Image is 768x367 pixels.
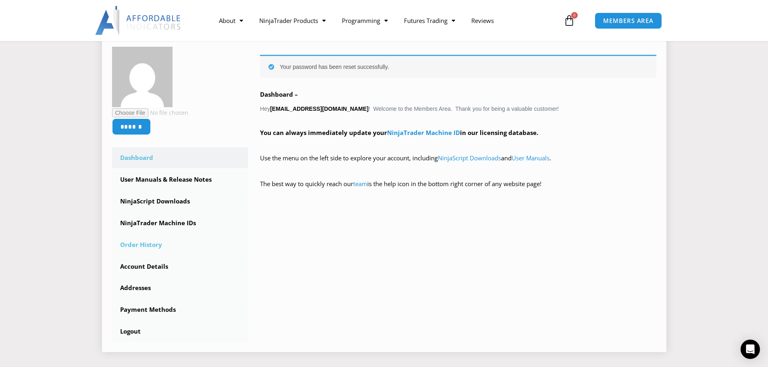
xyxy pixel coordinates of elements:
[251,11,334,30] a: NinjaTrader Products
[112,47,173,107] img: e42338b200933deb5980854652d0cb504c2eebfa7df083da2bcaa022e66baae8
[396,11,463,30] a: Futures Trading
[260,129,538,137] strong: You can always immediately update your in our licensing database.
[571,12,578,19] span: 0
[112,213,248,234] a: NinjaTrader Machine IDs
[112,299,248,320] a: Payment Methods
[112,278,248,299] a: Addresses
[112,234,248,255] a: Order History
[260,153,656,175] p: Use the menu on the left side to explore your account, including and .
[112,191,248,212] a: NinjaScript Downloads
[95,6,182,35] img: LogoAI | Affordable Indicators – NinjaTrader
[112,321,248,342] a: Logout
[112,147,248,168] a: Dashboard
[211,11,562,30] nav: Menu
[353,180,367,188] a: team
[260,178,656,201] p: The best way to quickly reach our is the help icon in the bottom right corner of any website page!
[112,256,248,277] a: Account Details
[438,154,501,162] a: NinjaScript Downloads
[334,11,396,30] a: Programming
[387,129,460,137] a: NinjaTrader Machine ID
[260,55,656,201] div: Hey ! Welcome to the Members Area. Thank you for being a valuable customer!
[260,90,298,98] b: Dashboard –
[741,340,760,359] div: Open Intercom Messenger
[512,154,549,162] a: User Manuals
[260,55,656,78] div: Your password has been reset successfully.
[463,11,502,30] a: Reviews
[211,11,251,30] a: About
[603,18,654,24] span: MEMBERS AREA
[270,106,368,112] strong: [EMAIL_ADDRESS][DOMAIN_NAME]
[552,9,587,32] a: 0
[112,169,248,190] a: User Manuals & Release Notes
[112,147,248,342] nav: Account pages
[595,12,662,29] a: MEMBERS AREA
